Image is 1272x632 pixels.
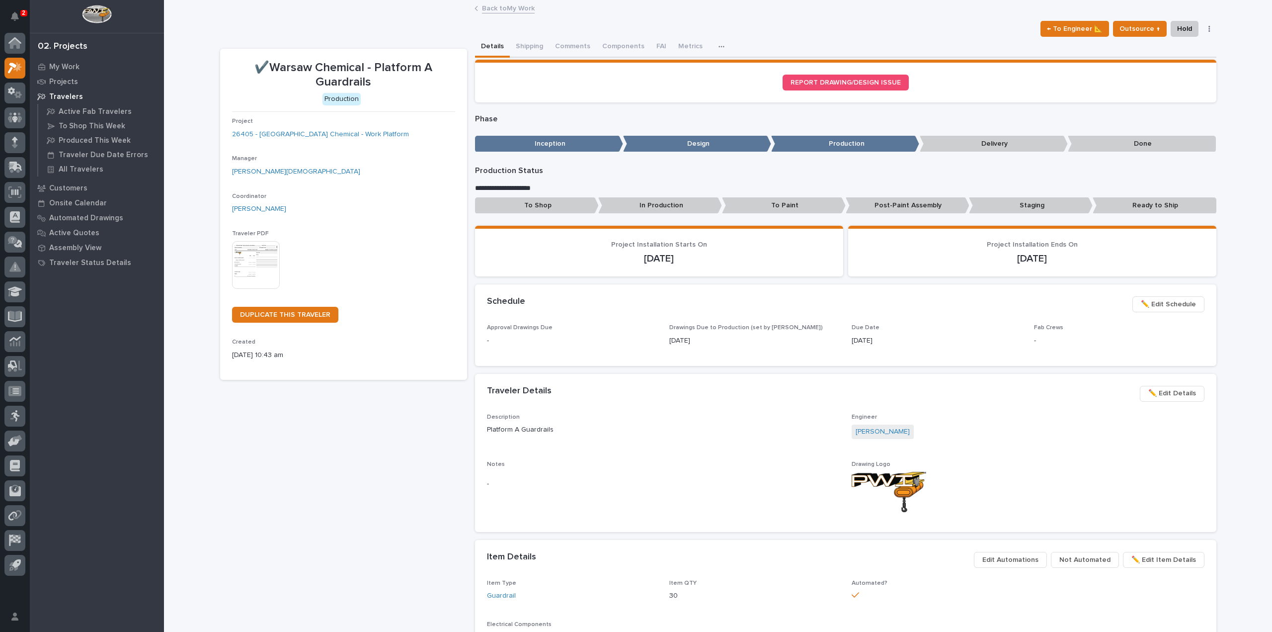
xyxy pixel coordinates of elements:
[1059,554,1111,566] span: Not Automated
[1047,23,1103,35] span: ← To Engineer 📐
[49,214,123,223] p: Automated Drawings
[1034,325,1063,331] span: Fab Crews
[38,162,164,176] a: All Travelers
[771,136,919,152] p: Production
[487,296,525,307] h2: Schedule
[49,78,78,87] p: Projects
[475,197,599,214] p: To Shop
[791,79,901,86] span: REPORT DRAWING/DESIGN ISSUE
[30,89,164,104] a: Travelers
[82,5,111,23] img: Workspace Logo
[669,591,840,601] p: 30
[30,255,164,270] a: Traveler Status Details
[240,311,330,318] span: DUPLICATE THIS TRAVELER
[59,151,148,160] p: Traveler Due Date Errors
[487,325,553,331] span: Approval Drawings Due
[1140,386,1204,402] button: ✏️ Edit Details
[1132,296,1204,312] button: ✏️ Edit Schedule
[59,165,103,174] p: All Travelers
[846,197,969,214] p: Post-Paint Assembly
[49,92,83,101] p: Travelers
[969,197,1093,214] p: Staging
[987,241,1078,248] span: Project Installation Ends On
[856,427,910,437] a: [PERSON_NAME]
[30,240,164,255] a: Assembly View
[59,136,131,145] p: Produced This Week
[549,37,596,58] button: Comments
[1113,21,1167,37] button: Outsource ↑
[49,244,101,253] p: Assembly View
[487,461,505,467] span: Notes
[232,61,455,90] p: ✔️Warsaw Chemical - Platform A Guardrails
[487,591,516,601] a: Guardrail
[232,204,286,214] a: [PERSON_NAME]
[322,93,361,105] div: Production
[487,479,840,489] p: -
[38,148,164,162] a: Traveler Due Date Errors
[974,552,1047,568] button: Edit Automations
[1148,387,1196,399] span: ✏️ Edit Details
[852,461,890,467] span: Drawing Logo
[38,104,164,118] a: Active Fab Travelers
[722,197,846,214] p: To Paint
[232,307,338,323] a: DUPLICATE THIS TRAVELER
[1119,23,1160,35] span: Outsource ↑
[232,350,455,361] p: [DATE] 10:43 am
[30,225,164,240] a: Active Quotes
[672,37,709,58] button: Metrics
[232,339,255,345] span: Created
[920,136,1068,152] p: Delivery
[30,195,164,210] a: Onsite Calendar
[22,9,25,16] p: 2
[49,199,107,208] p: Onsite Calendar
[475,136,623,152] p: Inception
[1093,197,1216,214] p: Ready to Ship
[232,231,269,237] span: Traveler PDF
[38,41,87,52] div: 02. Projects
[49,259,131,268] p: Traveler Status Details
[1141,298,1196,310] span: ✏️ Edit Schedule
[38,133,164,147] a: Produced This Week
[30,74,164,89] a: Projects
[232,129,409,140] a: 26405 - [GEOGRAPHIC_DATA] Chemical - Work Platform
[1034,336,1204,346] p: -
[475,166,1216,176] p: Production Status
[650,37,672,58] button: FAI
[49,229,99,238] p: Active Quotes
[30,181,164,195] a: Customers
[487,622,552,628] span: Electrical Components
[852,336,1022,346] p: [DATE]
[482,2,535,13] a: Back toMy Work
[30,210,164,225] a: Automated Drawings
[852,472,926,512] img: AHhXNpQQS7oMGhasXZkjWz8v2TZH4XxL2CuJ1RzGnOo
[12,12,25,28] div: Notifications2
[669,580,697,586] span: Item QTY
[596,37,650,58] button: Components
[59,122,125,131] p: To Shop This Week
[1131,554,1196,566] span: ✏️ Edit Item Details
[860,253,1204,265] p: [DATE]
[852,325,879,331] span: Due Date
[487,425,840,435] p: Platform A Guardrails
[475,37,510,58] button: Details
[487,580,516,586] span: Item Type
[510,37,549,58] button: Shipping
[852,414,877,420] span: Engineer
[487,253,831,265] p: [DATE]
[1171,21,1198,37] button: Hold
[487,552,536,563] h2: Item Details
[487,414,520,420] span: Description
[1177,23,1192,35] span: Hold
[611,241,707,248] span: Project Installation Starts On
[232,118,253,124] span: Project
[669,336,840,346] p: [DATE]
[669,325,823,331] span: Drawings Due to Production (set by [PERSON_NAME])
[232,156,257,162] span: Manager
[852,580,887,586] span: Automated?
[49,63,79,72] p: My Work
[1040,21,1109,37] button: ← To Engineer 📐
[1068,136,1216,152] p: Done
[49,184,87,193] p: Customers
[598,197,722,214] p: In Production
[623,136,771,152] p: Design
